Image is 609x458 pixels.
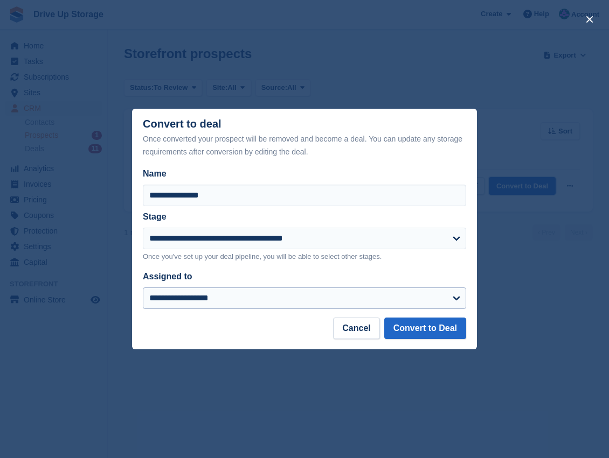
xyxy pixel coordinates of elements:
div: Once converted your prospect will be removed and become a deal. You can update any storage requir... [143,132,466,158]
button: close [581,11,598,28]
button: Convert to Deal [384,318,466,339]
div: Convert to deal [143,118,466,158]
label: Name [143,167,466,180]
label: Assigned to [143,272,192,281]
button: Cancel [333,318,379,339]
label: Stage [143,212,167,221]
p: Once you've set up your deal pipeline, you will be able to select other stages. [143,251,466,262]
